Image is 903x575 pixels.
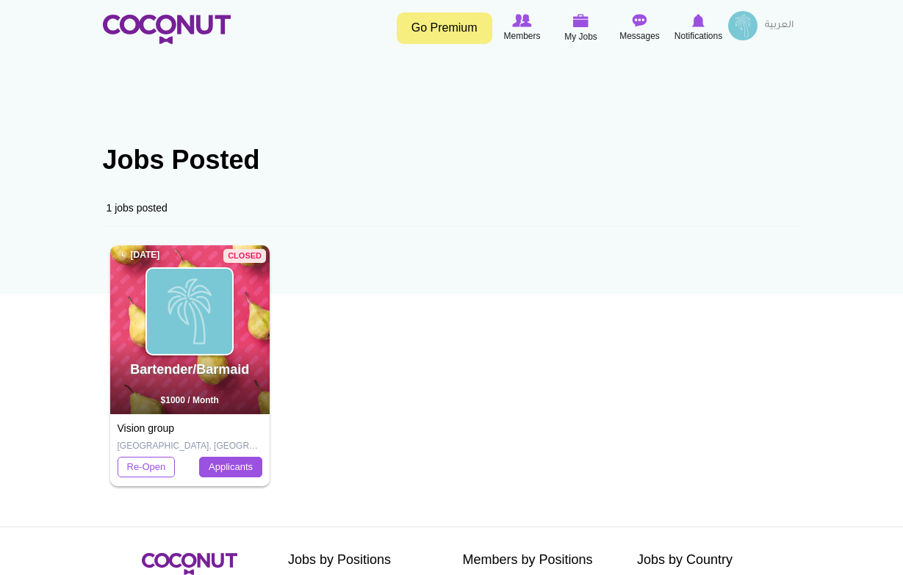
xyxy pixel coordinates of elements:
[223,249,266,263] span: Closed
[118,440,263,452] p: [GEOGRAPHIC_DATA], [GEOGRAPHIC_DATA]
[199,457,262,477] a: Applicants
[503,29,540,43] span: Members
[103,145,801,175] h1: Jobs Posted
[512,14,531,27] img: Browse Members
[103,15,231,44] img: Home
[147,269,232,354] img: Vision group
[118,422,175,434] a: Vision group
[397,12,492,44] a: Go Premium
[633,14,647,27] img: Messages
[288,553,441,568] h2: Jobs by Positions
[669,11,728,45] a: Notifications Notifications
[758,11,801,40] a: العربية
[463,553,616,568] h2: Members by Positions
[692,14,705,27] img: Notifications
[161,395,219,405] span: $1000 / Month
[674,29,722,43] span: Notifications
[611,11,669,45] a: Messages Messages
[619,29,660,43] span: Messages
[103,189,801,227] div: 1 jobs posted
[118,457,176,477] a: Re-Open
[493,11,552,45] a: Browse Members Members
[118,249,160,261] span: [DATE]
[130,362,249,377] a: Bartender/Barmaid
[552,11,611,46] a: My Jobs My Jobs
[142,553,237,575] img: Coconut
[564,29,597,44] span: My Jobs
[573,14,589,27] img: My Jobs
[637,553,790,568] h2: Jobs by Country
